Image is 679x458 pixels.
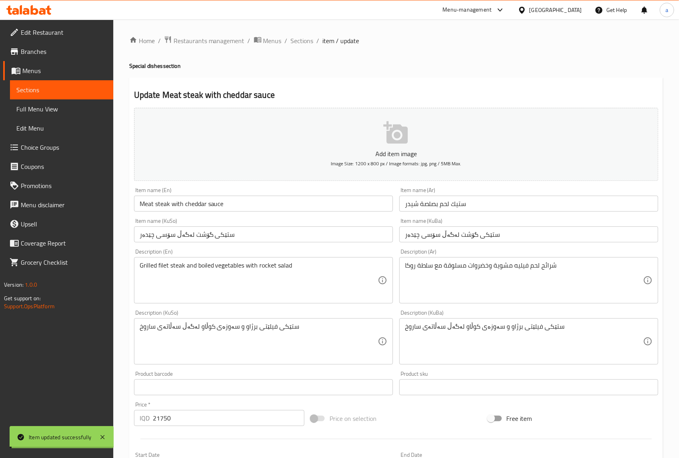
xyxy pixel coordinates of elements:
input: Enter name KuBa [399,226,658,242]
span: Edit Menu [16,123,107,133]
span: Coverage Report [21,238,107,248]
a: Full Menu View [10,99,113,119]
a: Coupons [3,157,113,176]
input: Please enter price [153,410,304,426]
a: Grocery Checklist [3,253,113,272]
a: Upsell [3,214,113,234]
span: Restaurants management [174,36,245,46]
a: Menus [254,36,282,46]
input: Please enter product barcode [134,379,393,395]
span: a [665,6,668,14]
a: Edit Menu [10,119,113,138]
span: Image Size: 1200 x 800 px / Image formats: jpg, png / 5MB Max. [331,159,461,168]
span: Branches [21,47,107,56]
li: / [317,36,320,46]
span: 1.0.0 [25,280,37,290]
a: Sections [291,36,314,46]
a: Coverage Report [3,234,113,253]
span: Coupons [21,162,107,171]
span: Upsell [21,219,107,229]
span: Version: [4,280,24,290]
a: Menu disclaimer [3,195,113,214]
button: Add item imageImage Size: 1200 x 800 px / Image formats: jpg, png / 5MB Max. [134,108,658,181]
input: Please enter product sku [399,379,658,395]
div: Item updated successfully [29,433,91,442]
span: Promotions [21,181,107,190]
a: Restaurants management [164,36,245,46]
a: Promotions [3,176,113,195]
span: Menus [22,66,107,75]
div: Menu-management [443,5,492,15]
li: / [248,36,251,46]
span: Grocery Checklist [21,258,107,267]
span: Choice Groups [21,143,107,152]
input: Enter name Ar [399,196,658,212]
textarea: Grilled filet steak and boiled vegetables with rocket salad [140,262,378,299]
span: Free item [507,414,532,423]
p: Add item image [146,149,646,159]
input: Enter name KuSo [134,226,393,242]
span: Menu disclaimer [21,200,107,210]
a: Choice Groups [3,138,113,157]
h2: Update Meat steak with cheddar sauce [134,89,658,101]
a: Support.OpsPlatform [4,301,55,311]
span: Edit Restaurant [21,28,107,37]
div: [GEOGRAPHIC_DATA] [529,6,582,14]
a: Edit Restaurant [3,23,113,42]
h4: Special dishes section [129,62,663,70]
a: Sections [10,80,113,99]
p: IQD [140,413,150,423]
a: Branches [3,42,113,61]
li: / [158,36,161,46]
span: item / update [323,36,359,46]
span: Get support on: [4,293,41,303]
textarea: ستێکی فیلێتی برژاو و سەوزەی کوڵاو لەگەڵ سەڵاتەی ساروخ [140,323,378,361]
span: Sections [16,85,107,95]
span: Price on selection [330,414,377,423]
nav: breadcrumb [129,36,663,46]
a: Home [129,36,155,46]
li: / [285,36,288,46]
span: Menus [263,36,282,46]
input: Enter name En [134,196,393,212]
textarea: شرائح لحم فيليه مشوية وخضروات مسلوقة مع سلطة روكا [405,262,643,299]
textarea: ستێکی فیلێتی برژاو و سەوزەی کوڵاو لەگەڵ سەڵاتەی ساروخ [405,323,643,361]
a: Menus [3,61,113,80]
span: Full Menu View [16,104,107,114]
